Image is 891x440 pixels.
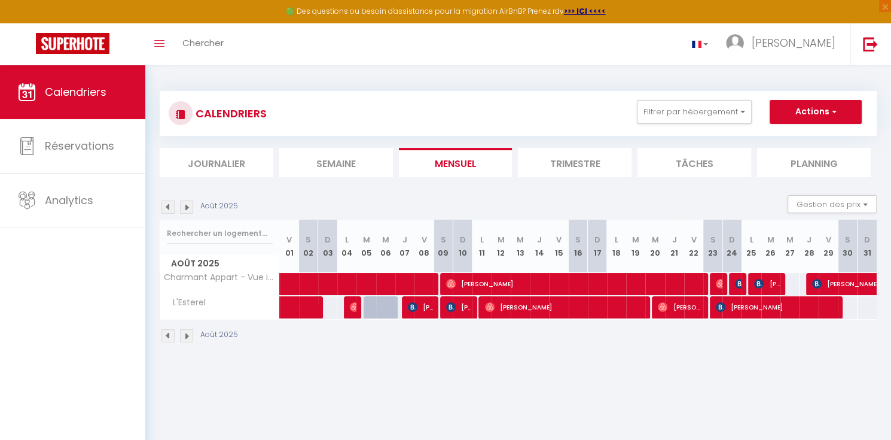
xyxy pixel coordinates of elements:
[735,272,742,295] span: [PERSON_NAME]
[167,223,273,244] input: Rechercher un logement...
[564,6,606,16] a: >>> ICI <<<<
[480,234,484,245] abbr: L
[530,220,549,273] th: 14
[800,220,819,273] th: 28
[729,234,735,245] abbr: D
[637,148,751,177] li: Tâches
[864,234,870,245] abbr: D
[752,35,835,50] span: [PERSON_NAME]
[399,148,512,177] li: Mensuel
[788,195,877,213] button: Gestion des prix
[325,234,331,245] abbr: D
[350,296,356,318] span: [PERSON_NAME]
[286,234,292,245] abbr: V
[858,220,877,273] th: 31
[651,234,658,245] abbr: M
[517,234,524,245] abbr: M
[637,100,752,124] button: Filtrer par hébergement
[754,272,780,295] span: [PERSON_NAME]
[594,234,600,245] abbr: D
[472,220,492,273] th: 11
[819,220,838,273] th: 29
[716,272,722,295] span: Victor
[345,234,349,245] abbr: L
[162,296,209,309] span: L'Esterel
[556,234,562,245] abbr: V
[382,234,389,245] abbr: M
[575,234,581,245] abbr: S
[318,220,337,273] th: 03
[376,220,395,273] th: 06
[626,220,645,273] th: 19
[422,234,427,245] abbr: V
[710,234,716,245] abbr: S
[485,296,645,318] span: [PERSON_NAME]
[665,220,684,273] th: 21
[569,220,588,273] th: 16
[200,201,238,212] p: Août 2025
[672,234,677,245] abbr: J
[337,220,356,273] th: 04
[717,23,850,65] a: ... [PERSON_NAME]
[414,220,434,273] th: 08
[691,234,696,245] abbr: V
[645,220,664,273] th: 20
[459,234,465,245] abbr: D
[826,234,831,245] abbr: V
[362,234,370,245] abbr: M
[182,37,224,49] span: Chercher
[193,100,267,127] h3: CALENDRIERS
[408,296,434,318] span: [PERSON_NAME]
[160,255,279,272] span: Août 2025
[615,234,618,245] abbr: L
[446,272,701,295] span: [PERSON_NAME]
[446,296,472,318] span: [PERSON_NAME] [PERSON_NAME]
[607,220,626,273] th: 18
[518,148,631,177] li: Trimestre
[549,220,568,273] th: 15
[726,34,744,52] img: ...
[200,329,238,341] p: Août 2025
[306,234,311,245] abbr: S
[632,234,639,245] abbr: M
[838,220,857,273] th: 30
[280,220,299,273] th: 01
[757,148,871,177] li: Planning
[845,234,850,245] abbr: S
[434,220,453,273] th: 09
[45,84,106,99] span: Calendriers
[722,220,742,273] th: 24
[716,296,837,318] span: [PERSON_NAME]
[299,220,318,273] th: 02
[770,100,862,124] button: Actions
[511,220,530,273] th: 13
[786,234,794,245] abbr: M
[749,234,753,245] abbr: L
[684,220,703,273] th: 22
[162,273,282,282] span: Charmant Appart - Vue imprenable sur le lac Léman
[173,23,233,65] a: Chercher
[767,234,774,245] abbr: M
[279,148,393,177] li: Semaine
[402,234,407,245] abbr: J
[160,148,273,177] li: Journalier
[356,220,376,273] th: 05
[537,234,542,245] abbr: J
[742,220,761,273] th: 25
[45,138,114,153] span: Réservations
[658,296,703,318] span: [PERSON_NAME]
[780,220,800,273] th: 27
[863,37,878,51] img: logout
[703,220,722,273] th: 23
[36,33,109,54] img: Super Booking
[453,220,472,273] th: 10
[45,193,93,208] span: Analytics
[492,220,511,273] th: 12
[761,220,780,273] th: 26
[588,220,607,273] th: 17
[395,220,414,273] th: 07
[807,234,811,245] abbr: J
[498,234,505,245] abbr: M
[441,234,446,245] abbr: S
